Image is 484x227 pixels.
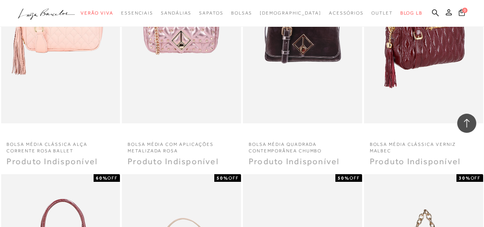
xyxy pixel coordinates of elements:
span: Outlet [371,10,393,16]
strong: 50% [338,175,350,181]
span: OFF [471,175,481,181]
button: 0 [456,8,467,19]
a: categoryNavScreenReaderText [161,6,191,20]
strong: 30% [459,175,471,181]
a: BOLSA MÉDIA CLÁSSICA ALÇA CORRENTE ROSA BALLET [1,137,120,154]
span: Produto Indisponível [249,157,340,166]
a: noSubCategoriesText [260,6,321,20]
span: OFF [228,175,239,181]
span: Produto Indisponível [7,157,98,166]
strong: 50% [217,175,228,181]
a: categoryNavScreenReaderText [371,6,393,20]
a: categoryNavScreenReaderText [121,6,153,20]
span: [DEMOGRAPHIC_DATA] [260,10,321,16]
strong: 60% [96,175,108,181]
span: OFF [107,175,118,181]
span: Produto Indisponível [370,157,461,166]
span: OFF [350,175,360,181]
span: 0 [462,8,468,13]
span: Essenciais [121,10,153,16]
a: BOLSA MÉDIA CLÁSSICA VERNIZ MALBEC [364,137,483,154]
span: Bolsas [231,10,253,16]
a: BOLSA MÉDIA QUADRADA CONTEMPORÂNEA CHUMBO [243,137,362,154]
span: Sapatos [199,10,223,16]
a: Bolsa média com aplicações metalizada rosa [122,137,241,154]
a: categoryNavScreenReaderText [81,6,113,20]
a: BLOG LB [400,6,422,20]
a: categoryNavScreenReaderText [199,6,223,20]
a: categoryNavScreenReaderText [329,6,364,20]
span: Verão Viva [81,10,113,16]
a: categoryNavScreenReaderText [231,6,253,20]
span: Produto Indisponível [128,157,219,166]
span: Acessórios [329,10,364,16]
span: Sandálias [161,10,191,16]
span: BLOG LB [400,10,422,16]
